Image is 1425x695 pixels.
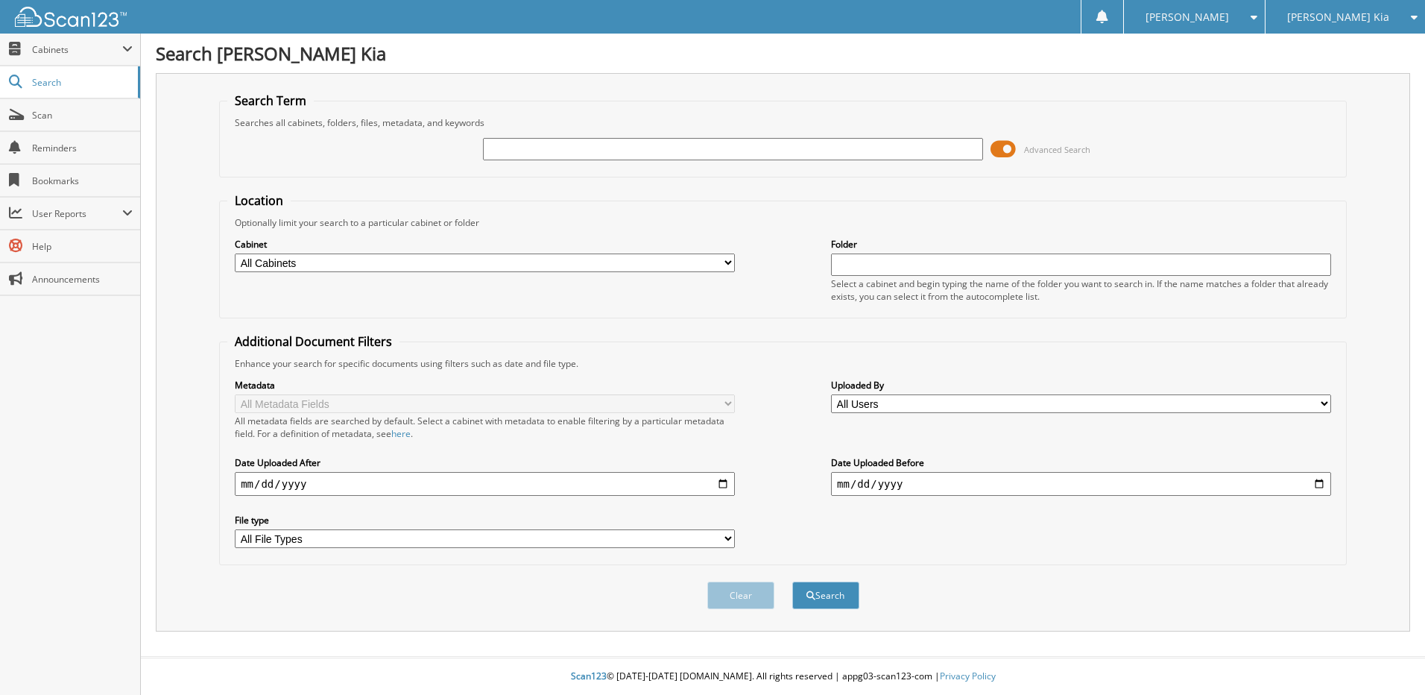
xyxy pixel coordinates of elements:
[235,456,735,469] label: Date Uploaded After
[32,273,133,286] span: Announcements
[227,192,291,209] legend: Location
[15,7,127,27] img: scan123-logo-white.svg
[235,415,735,440] div: All metadata fields are searched by default. Select a cabinet with metadata to enable filtering b...
[571,670,607,682] span: Scan123
[32,240,133,253] span: Help
[707,582,774,609] button: Clear
[792,582,859,609] button: Search
[391,427,411,440] a: here
[831,379,1331,391] label: Uploaded By
[831,277,1331,303] div: Select a cabinet and begin typing the name of the folder you want to search in. If the name match...
[235,514,735,526] label: File type
[831,238,1331,251] label: Folder
[831,456,1331,469] label: Date Uploaded Before
[235,472,735,496] input: start
[227,116,1339,129] div: Searches all cabinets, folders, files, metadata, and keywords
[141,658,1425,695] div: © [DATE]-[DATE] [DOMAIN_NAME]. All rights reserved | appg03-scan123-com |
[32,142,133,154] span: Reminders
[32,43,122,56] span: Cabinets
[32,207,122,220] span: User Reports
[1146,13,1229,22] span: [PERSON_NAME]
[235,238,735,251] label: Cabinet
[32,76,130,89] span: Search
[1024,144,1090,155] span: Advanced Search
[227,333,399,350] legend: Additional Document Filters
[1287,13,1389,22] span: [PERSON_NAME] Kia
[940,670,996,682] a: Privacy Policy
[235,379,735,391] label: Metadata
[831,472,1331,496] input: end
[32,174,133,187] span: Bookmarks
[227,216,1339,229] div: Optionally limit your search to a particular cabinet or folder
[227,92,314,109] legend: Search Term
[156,41,1410,66] h1: Search [PERSON_NAME] Kia
[227,357,1339,370] div: Enhance your search for specific documents using filters such as date and file type.
[32,109,133,122] span: Scan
